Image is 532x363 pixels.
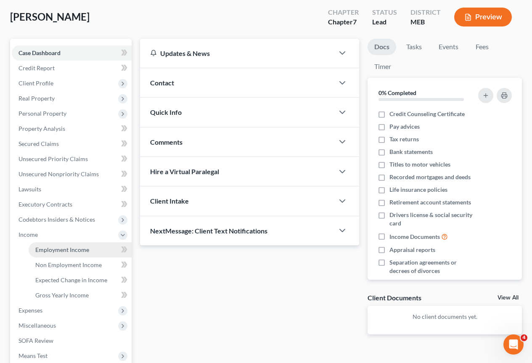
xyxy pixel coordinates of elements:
span: Appraisal reports [389,246,435,254]
a: Non Employment Income [29,257,132,273]
div: Client Documents [368,293,421,302]
div: Updates & News [150,49,324,58]
span: Contact [150,79,174,87]
a: SOFA Review [12,333,132,348]
span: Non Employment Income [35,261,102,268]
a: Unsecured Priority Claims [12,151,132,167]
span: Means Test [19,352,48,359]
span: Drivers license & social security card [389,211,476,228]
span: Employment Income [35,246,89,253]
div: Chapter [328,17,359,27]
span: Credit Report [19,64,55,72]
span: 7 [353,18,357,26]
span: NextMessage: Client Text Notifications [150,227,267,235]
span: Retirement account statements [389,198,471,207]
a: Timer [368,58,398,75]
span: Income [19,231,38,238]
a: View All [498,295,519,301]
a: Expected Change in Income [29,273,132,288]
iframe: Intercom live chat [503,334,524,355]
div: Status [372,8,397,17]
span: 4 [521,334,527,341]
span: Credit Counseling Certificate [389,110,465,118]
span: Client Intake [150,197,189,205]
span: Executory Contracts [19,201,72,208]
span: Secured Claims [19,140,59,147]
strong: 0% Completed [378,89,416,96]
div: District [410,8,441,17]
span: Personal Property [19,110,66,117]
span: Quick Info [150,108,182,116]
a: Property Analysis [12,121,132,136]
span: [PERSON_NAME] [10,11,90,23]
div: MEB [410,17,441,27]
span: Unsecured Priority Claims [19,155,88,162]
span: Client Profile [19,79,53,87]
span: Lawsuits [19,185,41,193]
div: Chapter [328,8,359,17]
a: Gross Yearly Income [29,288,132,303]
span: Recorded mortgages and deeds [389,173,471,181]
span: Life insurance policies [389,185,447,194]
span: Property Analysis [19,125,65,132]
a: Executory Contracts [12,197,132,212]
span: Comments [150,138,183,146]
span: Expected Change in Income [35,276,107,284]
a: Tasks [400,39,429,55]
span: Case Dashboard [19,49,61,56]
a: Events [432,39,465,55]
span: Expenses [19,307,42,314]
span: Gross Yearly Income [35,291,89,299]
span: Real Property [19,95,55,102]
a: Employment Income [29,242,132,257]
a: Credit Report [12,61,132,76]
a: Unsecured Nonpriority Claims [12,167,132,182]
a: Docs [368,39,396,55]
span: Tax returns [389,135,419,143]
span: Unsecured Nonpriority Claims [19,170,99,178]
span: Pay advices [389,122,420,131]
button: Preview [454,8,512,26]
a: Case Dashboard [12,45,132,61]
span: Separation agreements or decrees of divorces [389,258,476,275]
a: Lawsuits [12,182,132,197]
span: SOFA Review [19,337,53,344]
span: Hire a Virtual Paralegal [150,167,219,175]
span: Titles to motor vehicles [389,160,450,169]
span: Bank statements [389,148,433,156]
span: Income Documents [389,233,440,241]
span: Miscellaneous [19,322,56,329]
span: Codebtors Insiders & Notices [19,216,95,223]
p: No client documents yet. [374,313,515,321]
div: Lead [372,17,397,27]
a: Secured Claims [12,136,132,151]
a: Fees [468,39,495,55]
